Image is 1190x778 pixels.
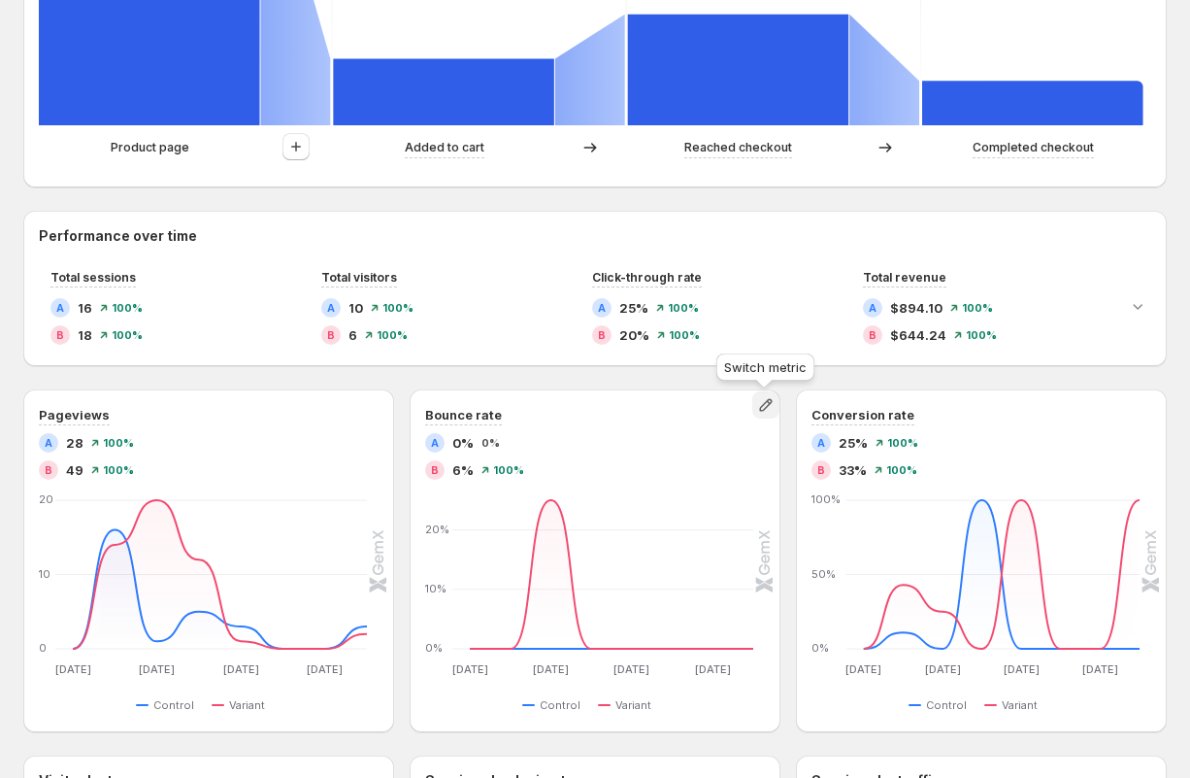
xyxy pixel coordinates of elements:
[425,641,443,655] text: 0%
[1002,697,1038,713] span: Variant
[112,302,143,314] span: 100%
[926,697,967,713] span: Control
[425,582,446,595] text: 10%
[811,492,841,506] text: 100%
[845,662,881,676] text: [DATE]
[348,298,363,318] span: 10
[886,464,917,476] span: 100%
[890,298,942,318] span: $894.10
[817,437,825,449] h2: A
[39,492,53,506] text: 20
[669,329,700,341] span: 100%
[533,662,569,676] text: [DATE]
[431,464,439,476] h2: B
[39,567,50,581] text: 10
[811,641,829,655] text: 0%
[922,81,1143,125] path: Completed checkout: 2
[66,433,83,453] span: 28
[481,437,500,449] span: 0%
[811,405,914,424] h3: Conversion rate
[966,329,997,341] span: 100%
[839,460,867,480] span: 33%
[695,662,731,676] text: [DATE]
[103,464,134,476] span: 100%
[493,464,524,476] span: 100%
[78,325,92,345] span: 18
[327,329,335,341] h2: B
[56,302,64,314] h2: A
[382,302,413,314] span: 100%
[839,433,868,453] span: 25%
[50,270,136,285] span: Total sessions
[973,138,1094,157] p: Completed checkout
[431,437,439,449] h2: A
[348,325,357,345] span: 6
[321,270,397,285] span: Total visitors
[540,697,580,713] span: Control
[333,58,554,125] path: Added to cart: 3
[1004,662,1040,676] text: [DATE]
[522,693,588,717] button: Control
[887,437,918,449] span: 100%
[39,405,110,424] h3: Pageviews
[111,138,189,157] p: Product page
[103,437,134,449] span: 100%
[817,464,825,476] h2: B
[619,325,649,345] span: 20%
[452,433,474,453] span: 0%
[212,693,273,717] button: Variant
[592,270,702,285] span: Click-through rate
[307,662,343,676] text: [DATE]
[890,325,946,345] span: $644.24
[962,302,993,314] span: 100%
[452,662,488,676] text: [DATE]
[45,437,52,449] h2: A
[668,302,699,314] span: 100%
[598,329,606,341] h2: B
[45,464,52,476] h2: B
[55,662,91,676] text: [DATE]
[78,298,92,318] span: 16
[984,693,1045,717] button: Variant
[598,693,659,717] button: Variant
[909,693,975,717] button: Control
[405,138,484,157] p: Added to cart
[615,697,651,713] span: Variant
[613,662,649,676] text: [DATE]
[136,693,202,717] button: Control
[139,662,175,676] text: [DATE]
[223,662,259,676] text: [DATE]
[1082,662,1118,676] text: [DATE]
[112,329,143,341] span: 100%
[229,697,265,713] span: Variant
[619,298,648,318] span: 25%
[39,226,1151,246] h2: Performance over time
[925,662,961,676] text: [DATE]
[811,567,836,581] text: 50%
[684,138,792,157] p: Reached checkout
[327,302,335,314] h2: A
[869,302,876,314] h2: A
[628,15,849,125] path: Reached checkout: 5
[66,460,83,480] span: 49
[153,697,194,713] span: Control
[863,270,946,285] span: Total revenue
[452,460,474,480] span: 6%
[425,523,449,536] text: 20%
[39,641,47,655] text: 0
[425,405,502,424] h3: Bounce rate
[1124,292,1151,320] button: Expand chart
[869,329,876,341] h2: B
[598,302,606,314] h2: A
[56,329,64,341] h2: B
[377,329,408,341] span: 100%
